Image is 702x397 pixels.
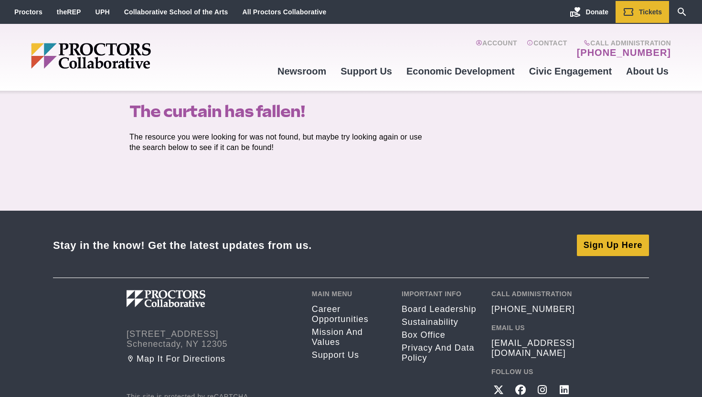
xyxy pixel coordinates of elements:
[399,58,522,84] a: Economic Development
[491,304,575,314] a: [PHONE_NUMBER]
[127,290,255,307] img: Proctors logo
[312,290,387,298] h2: Main Menu
[522,58,619,84] a: Civic Engagement
[31,43,224,69] img: Proctors logo
[312,304,387,324] a: Career opportunities
[491,290,575,298] h2: Call Administration
[669,1,695,23] a: Search
[312,350,387,360] a: Support Us
[242,8,326,16] a: All Proctors Collaborative
[124,8,228,16] a: Collaborative School of the Arts
[527,39,567,58] a: Contact
[563,1,616,23] a: Donate
[402,330,477,340] a: Box Office
[616,1,669,23] a: Tickets
[127,354,298,364] a: Map it for directions
[312,327,387,347] a: Mission and Values
[129,102,432,120] h1: The curtain has fallen!
[129,132,432,153] p: The resource you were looking for was not found, but maybe try looking again or use the search be...
[53,239,312,252] div: Stay in the know! Get the latest updates from us.
[14,8,43,16] a: Proctors
[476,39,517,58] a: Account
[574,39,671,47] span: Call Administration
[586,8,608,16] span: Donate
[402,290,477,298] h2: Important Info
[639,8,662,16] span: Tickets
[577,235,649,256] a: Sign Up Here
[402,343,477,363] a: Privacy and Data Policy
[127,329,298,349] address: [STREET_ADDRESS] Schenectady, NY 12305
[491,338,575,358] a: [EMAIL_ADDRESS][DOMAIN_NAME]
[57,8,81,16] a: theREP
[491,368,575,376] h2: Follow Us
[402,317,477,327] a: Sustainability
[96,8,110,16] a: UPH
[270,58,333,84] a: Newsroom
[577,47,671,58] a: [PHONE_NUMBER]
[491,324,575,332] h2: Email Us
[402,304,477,314] a: Board Leadership
[619,58,676,84] a: About Us
[333,58,399,84] a: Support Us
